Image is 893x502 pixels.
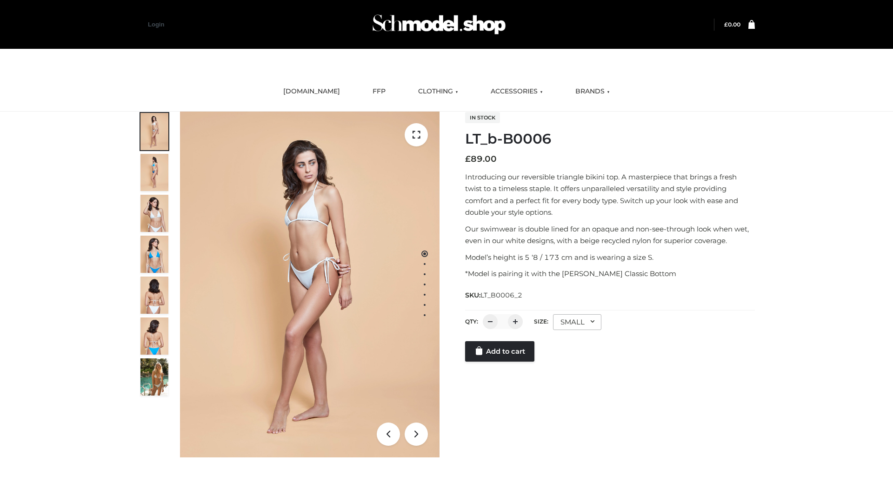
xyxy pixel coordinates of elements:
[724,21,740,28] bdi: 0.00
[465,290,523,301] span: SKU:
[140,277,168,314] img: ArielClassicBikiniTop_CloudNine_AzureSky_OW114ECO_7-scaled.jpg
[534,318,548,325] label: Size:
[484,81,550,102] a: ACCESSORIES
[465,223,755,247] p: Our swimwear is double lined for an opaque and non-see-through look when wet, even in our white d...
[465,251,755,264] p: Model’s height is 5 ‘8 / 173 cm and is wearing a size S.
[465,341,534,362] a: Add to cart
[140,195,168,232] img: ArielClassicBikiniTop_CloudNine_AzureSky_OW114ECO_3-scaled.jpg
[140,317,168,355] img: ArielClassicBikiniTop_CloudNine_AzureSky_OW114ECO_8-scaled.jpg
[465,318,478,325] label: QTY:
[465,171,755,218] p: Introducing our reversible triangle bikini top. A masterpiece that brings a fresh twist to a time...
[148,21,164,28] a: Login
[180,112,440,457] img: LT_b-B0006
[366,81,393,102] a: FFP
[369,6,509,43] img: Schmodel Admin 964
[140,358,168,396] img: Arieltop_CloudNine_AzureSky2.jpg
[140,236,168,273] img: ArielClassicBikiniTop_CloudNine_AzureSky_OW114ECO_4-scaled.jpg
[724,21,728,28] span: £
[140,154,168,191] img: ArielClassicBikiniTop_CloudNine_AzureSky_OW114ECO_2-scaled.jpg
[465,131,755,147] h1: LT_b-B0006
[465,154,497,164] bdi: 89.00
[465,268,755,280] p: *Model is pairing it with the [PERSON_NAME] Classic Bottom
[480,291,522,299] span: LT_B0006_2
[553,314,601,330] div: SMALL
[568,81,617,102] a: BRANDS
[465,154,471,164] span: £
[724,21,740,28] a: £0.00
[465,112,500,123] span: In stock
[276,81,347,102] a: [DOMAIN_NAME]
[411,81,465,102] a: CLOTHING
[140,113,168,150] img: ArielClassicBikiniTop_CloudNine_AzureSky_OW114ECO_1-scaled.jpg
